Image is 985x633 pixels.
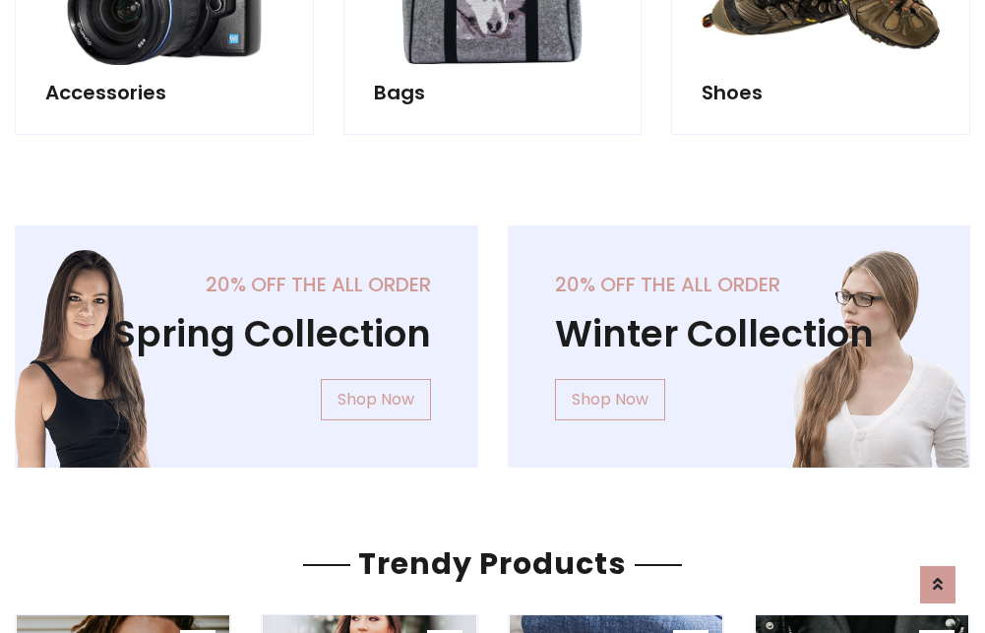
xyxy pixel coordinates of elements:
[374,81,612,104] h5: Bags
[555,379,665,420] a: Shop Now
[555,273,924,296] h5: 20% off the all order
[702,81,940,104] h5: Shoes
[62,312,431,355] h1: Spring Collection
[350,542,635,585] span: Trendy Products
[321,379,431,420] a: Shop Now
[45,81,283,104] h5: Accessories
[555,312,924,355] h1: Winter Collection
[62,273,431,296] h5: 20% off the all order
